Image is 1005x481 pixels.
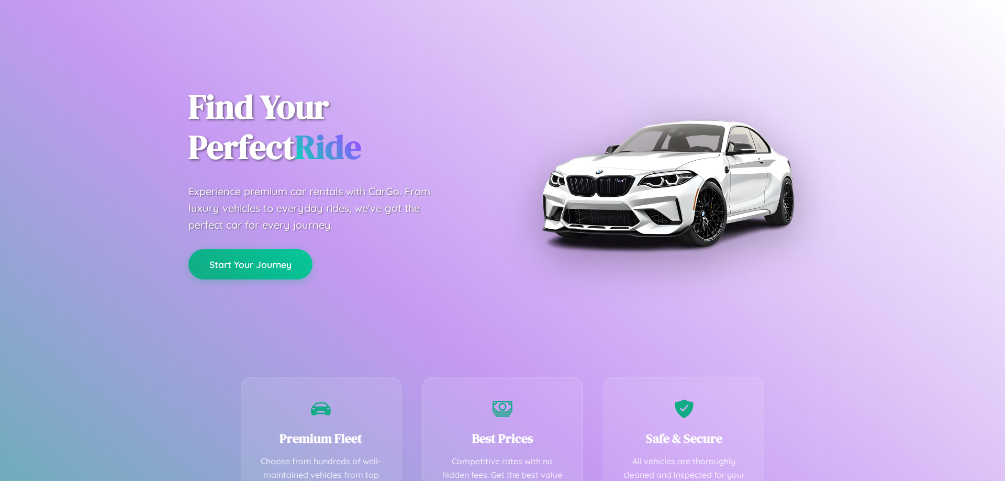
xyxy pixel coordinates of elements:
[295,124,361,170] span: Ride
[537,52,798,314] img: Premium BMW car rental vehicle
[439,430,567,447] h3: Best Prices
[188,249,312,279] button: Start Your Journey
[188,183,450,233] p: Experience premium car rentals with CarGo. From luxury vehicles to everyday rides, we've got the ...
[620,430,748,447] h3: Safe & Secure
[188,87,487,167] h1: Find Your Perfect
[257,430,385,447] h3: Premium Fleet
